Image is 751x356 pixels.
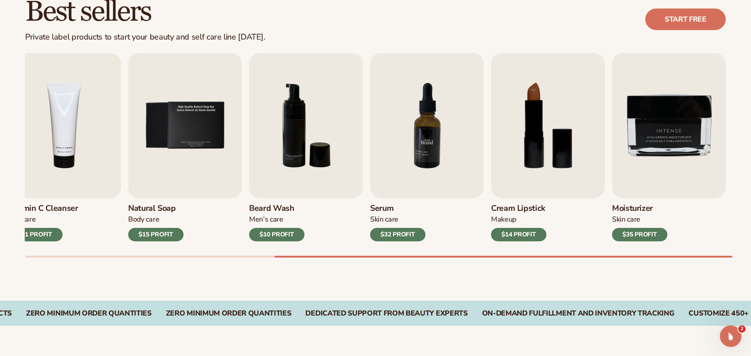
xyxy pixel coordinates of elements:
div: $10 PROFIT [249,228,304,241]
a: 7 / 9 [370,53,484,241]
div: $32 PROFIT [370,228,425,241]
h3: Cream Lipstick [491,204,546,214]
div: $15 PROFIT [128,228,183,241]
div: Makeup [491,215,546,224]
h3: Beard Wash [249,204,304,214]
div: Zero Minimum Order QuantitieS [26,309,152,318]
h3: Vitamin C Cleanser [7,204,78,214]
div: Body Care [128,215,183,224]
div: On-Demand Fulfillment and Inventory Tracking [482,309,675,318]
a: 4 / 9 [7,53,121,241]
span: 2 [738,325,746,333]
div: $21 PROFIT [7,228,63,241]
iframe: Intercom live chat [720,325,742,347]
div: Skin Care [7,215,78,224]
div: $14 PROFIT [491,228,546,241]
a: 8 / 9 [491,53,605,241]
a: 6 / 9 [249,53,363,241]
div: Zero Minimum Order QuantitieS [166,309,291,318]
h3: Serum [370,204,425,214]
div: $35 PROFIT [612,228,667,241]
div: Men’s Care [249,215,304,224]
a: 9 / 9 [612,53,726,241]
a: 5 / 9 [128,53,242,241]
div: Skin Care [370,215,425,224]
div: Skin Care [612,215,667,224]
img: Shopify Image 8 [370,53,484,198]
div: Dedicated Support From Beauty Experts [306,309,468,318]
h3: Moisturizer [612,204,667,214]
div: Private label products to start your beauty and self care line [DATE]. [25,32,265,42]
h3: Natural Soap [128,204,183,214]
a: Start free [645,9,726,30]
